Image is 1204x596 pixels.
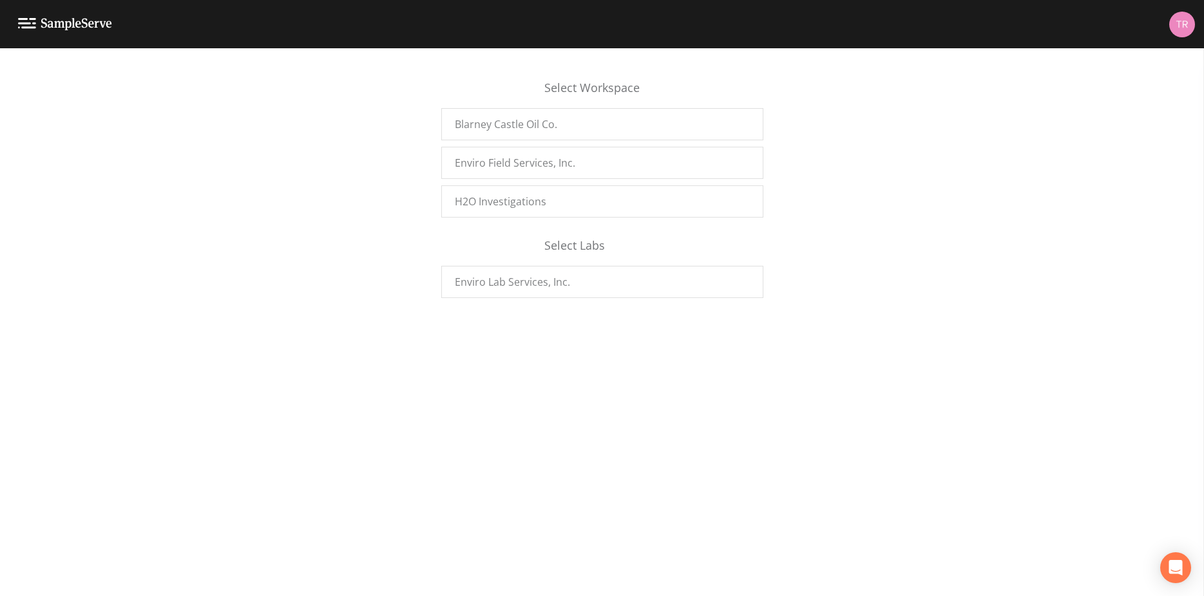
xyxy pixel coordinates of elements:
a: Enviro Lab Services, Inc. [441,266,763,298]
span: Enviro Lab Services, Inc. [455,274,570,290]
img: 939099765a07141c2f55256aeaad4ea5 [1169,12,1195,37]
div: Select Workspace [441,79,763,108]
a: Enviro Field Services, Inc. [441,147,763,179]
a: Blarney Castle Oil Co. [441,108,763,140]
span: Blarney Castle Oil Co. [455,116,557,132]
span: H2O Investigations [455,194,546,209]
img: logo [18,18,112,30]
a: H2O Investigations [441,185,763,218]
div: Open Intercom Messenger [1160,552,1191,583]
span: Enviro Field Services, Inc. [455,155,575,171]
div: Select Labs [441,237,763,266]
